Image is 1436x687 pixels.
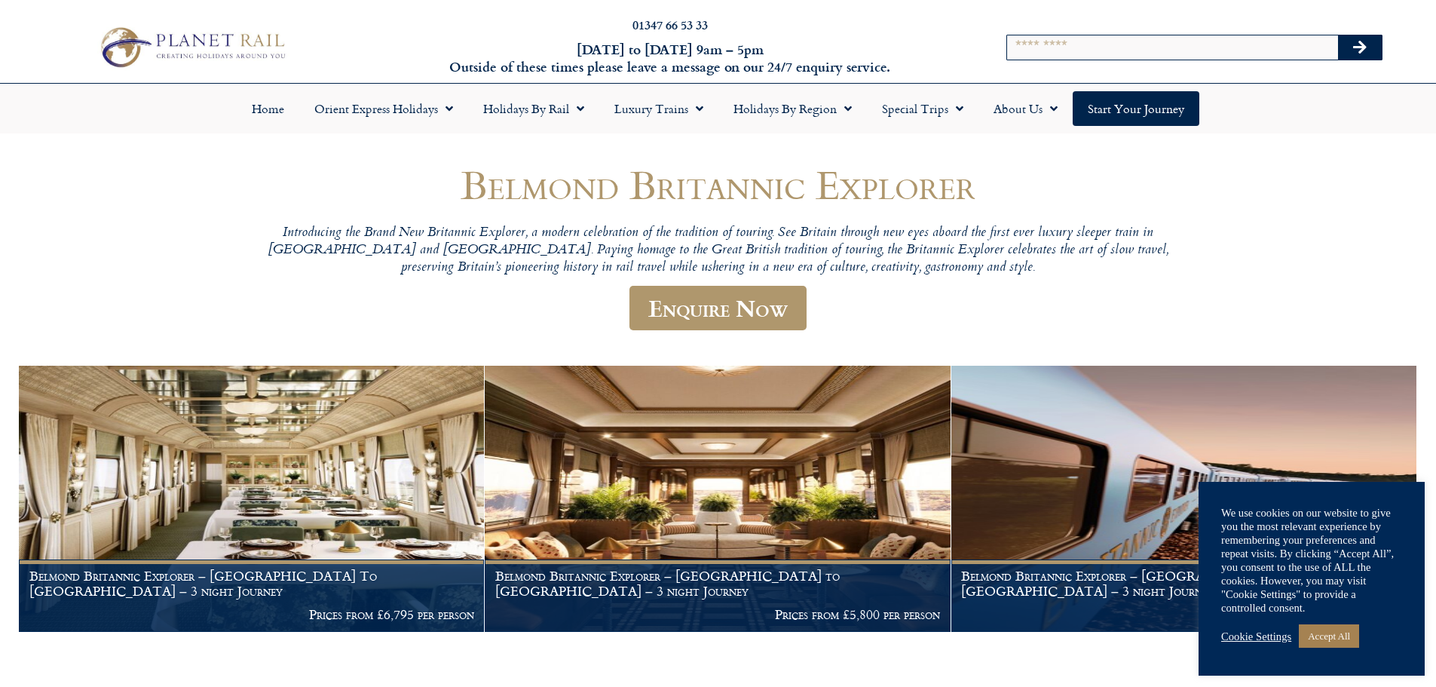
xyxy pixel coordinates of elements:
a: Belmond Britannic Explorer – [GEOGRAPHIC_DATA] To [GEOGRAPHIC_DATA] – 3 night Journey Prices from... [951,366,1417,633]
a: About Us [978,91,1073,126]
a: 01347 66 53 33 [632,16,708,33]
img: Planet Rail Train Holidays Logo [93,23,290,71]
a: Holidays by Rail [468,91,599,126]
h1: Belmond Britannic Explorer – [GEOGRAPHIC_DATA] To [GEOGRAPHIC_DATA] – 3 night Journey [961,569,1406,598]
div: We use cookies on our website to give you the most relevant experience by remembering your prefer... [1221,506,1402,615]
p: Prices from £6,795 per person [29,607,474,622]
a: Start your Journey [1073,91,1199,126]
a: Luxury Trains [599,91,718,126]
a: Orient Express Holidays [299,91,468,126]
a: Belmond Britannic Explorer – [GEOGRAPHIC_DATA] To [GEOGRAPHIC_DATA] – 3 night Journey Prices from... [19,366,485,633]
h6: [DATE] to [DATE] 9am – 5pm Outside of these times please leave a message on our 24/7 enquiry serv... [387,41,954,76]
p: Prices from £5,800 per person [495,607,940,622]
a: Home [237,91,299,126]
h1: Belmond Britannic Explorer [266,162,1171,207]
h1: Belmond Britannic Explorer – [GEOGRAPHIC_DATA] To [GEOGRAPHIC_DATA] – 3 night Journey [29,569,474,598]
p: Prices from £5,800 per person [961,607,1406,622]
p: Introducing the Brand New Britannic Explorer, a modern celebration of the tradition of touring. S... [266,225,1171,278]
a: Enquire Now [629,286,807,330]
nav: Menu [8,91,1428,126]
a: Belmond Britannic Explorer – [GEOGRAPHIC_DATA] to [GEOGRAPHIC_DATA] – 3 night Journey Prices from... [485,366,951,633]
a: Holidays by Region [718,91,867,126]
button: Search [1338,35,1382,60]
a: Special Trips [867,91,978,126]
a: Accept All [1299,624,1359,648]
h1: Belmond Britannic Explorer – [GEOGRAPHIC_DATA] to [GEOGRAPHIC_DATA] – 3 night Journey [495,569,940,598]
a: Cookie Settings [1221,630,1291,643]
